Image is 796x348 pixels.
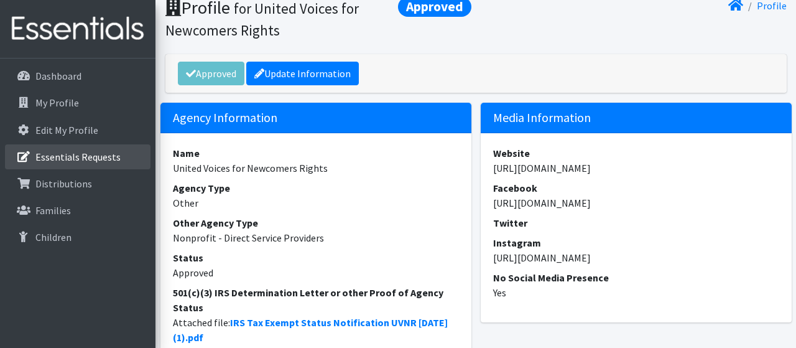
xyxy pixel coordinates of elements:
[173,250,459,265] dt: Status
[5,225,150,250] a: Children
[35,96,79,109] p: My Profile
[493,285,779,300] dd: Yes
[5,171,150,196] a: Distributions
[173,181,459,195] dt: Agency Type
[5,198,150,223] a: Families
[493,215,779,230] dt: Twitter
[35,70,81,82] p: Dashboard
[5,63,150,88] a: Dashboard
[5,8,150,50] img: HumanEssentials
[173,161,459,176] dd: United Voices for Newcomers Rights
[481,103,792,133] h5: Media Information
[173,215,459,230] dt: Other Agency Type
[5,90,150,115] a: My Profile
[35,231,72,243] p: Children
[493,195,779,210] dd: [URL][DOMAIN_NAME]
[160,103,471,133] h5: Agency Information
[35,204,71,217] p: Families
[173,146,459,161] dt: Name
[493,235,779,250] dt: Instagram
[173,265,459,280] dd: Approved
[35,151,121,163] p: Essentials Requests
[246,62,359,85] a: Update Information
[35,124,98,136] p: Edit My Profile
[493,250,779,265] dd: [URL][DOMAIN_NAME]
[5,118,150,143] a: Edit My Profile
[173,195,459,210] dd: Other
[493,181,779,195] dt: Facebook
[493,161,779,176] dd: [URL][DOMAIN_NAME]
[5,144,150,169] a: Essentials Requests
[35,177,92,190] p: Distributions
[493,146,779,161] dt: Website
[493,270,779,285] dt: No Social Media Presence
[173,316,448,344] a: IRS Tax Exempt Status Notification UVNR [DATE] (1).pdf
[173,230,459,245] dd: Nonprofit - Direct Service Providers
[173,285,459,315] dt: 501(c)(3) IRS Determination Letter or other Proof of Agency Status
[173,315,459,345] dd: Attached file:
